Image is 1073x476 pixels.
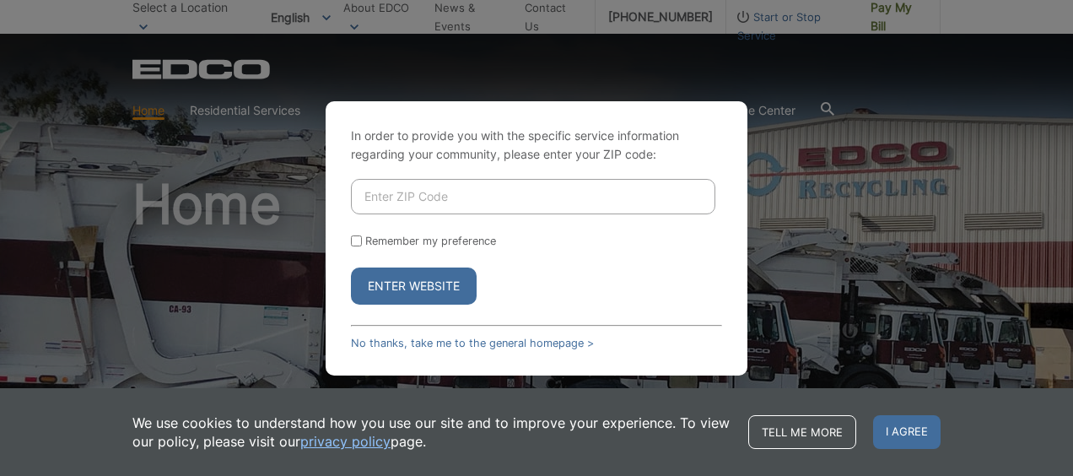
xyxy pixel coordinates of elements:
[132,414,731,451] p: We use cookies to understand how you use our site and to improve your experience. To view our pol...
[300,432,391,451] a: privacy policy
[351,179,715,214] input: Enter ZIP Code
[351,127,722,164] p: In order to provide you with the specific service information regarding your community, please en...
[351,268,477,305] button: Enter Website
[873,415,941,449] span: I agree
[748,415,856,449] a: Tell me more
[351,337,594,349] a: No thanks, take me to the general homepage >
[365,235,496,247] label: Remember my preference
